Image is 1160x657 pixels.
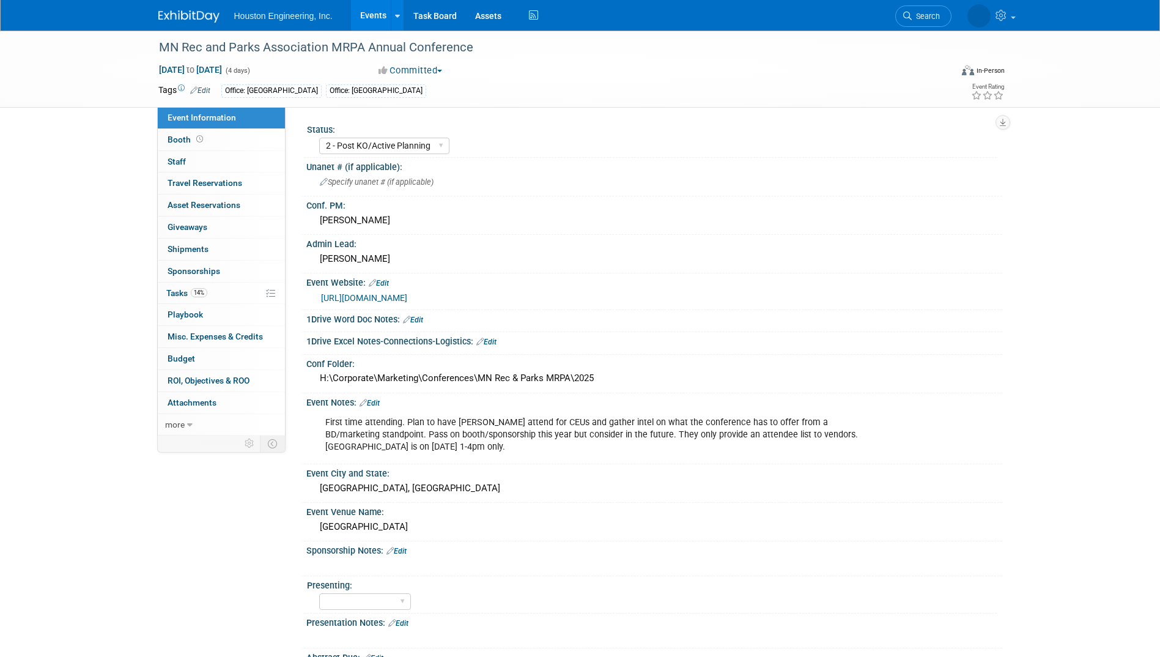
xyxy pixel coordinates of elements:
[316,250,993,269] div: [PERSON_NAME]
[306,503,1002,518] div: Event Venue Name:
[306,332,1002,348] div: 1Drive Excel Notes-Connections-Logistics:
[158,173,285,194] a: Travel Reservations
[168,178,242,188] span: Travel Reservations
[306,273,1002,289] div: Event Website:
[190,86,210,95] a: Edit
[403,316,423,324] a: Edit
[168,244,209,254] span: Shipments
[234,11,333,21] span: Houston Engineering, Inc.
[306,310,1002,326] div: 1Drive Word Doc Notes:
[316,369,993,388] div: H:\Corporate\Marketing\Conferences\MN Rec & Parks MRPA\2025
[306,393,1002,409] div: Event Notes:
[168,222,207,232] span: Giveaways
[306,355,1002,370] div: Conf Folder:
[168,376,249,385] span: ROI, Objectives & ROO
[158,326,285,347] a: Misc. Expenses & Credits
[158,370,285,392] a: ROI, Objectives & ROO
[168,398,216,407] span: Attachments
[158,392,285,414] a: Attachments
[191,288,207,297] span: 14%
[158,283,285,304] a: Tasks14%
[155,37,933,59] div: MN Rec and Parks Association MRPA Annual Conference
[388,619,408,628] a: Edit
[168,200,240,210] span: Asset Reservations
[306,196,1002,212] div: Conf. PM:
[158,129,285,150] a: Booth
[168,135,205,144] span: Booth
[320,177,434,187] span: Specify unanet # (if applicable)
[158,10,220,23] img: ExhibitDay
[239,436,260,451] td: Personalize Event Tab Strip
[158,84,210,98] td: Tags
[967,4,991,28] img: Courtney Grandbois
[912,12,940,21] span: Search
[168,266,220,276] span: Sponsorships
[194,135,205,144] span: Booth not reserved yet
[360,399,380,407] a: Edit
[306,614,1002,629] div: Presentation Notes:
[316,479,993,498] div: [GEOGRAPHIC_DATA], [GEOGRAPHIC_DATA]
[326,84,426,97] div: Office: [GEOGRAPHIC_DATA]
[317,410,868,459] div: First time attending. Plan to have [PERSON_NAME] attend for CEUs and gather intel on what the con...
[166,288,207,298] span: Tasks
[168,310,203,319] span: Playbook
[374,64,447,77] button: Committed
[476,338,497,346] a: Edit
[158,348,285,369] a: Budget
[158,239,285,260] a: Shipments
[306,541,1002,557] div: Sponsorship Notes:
[158,64,223,75] span: [DATE] [DATE]
[976,66,1005,75] div: In-Person
[879,64,1005,82] div: Event Format
[316,211,993,230] div: [PERSON_NAME]
[158,414,285,436] a: more
[307,121,997,136] div: Status:
[306,464,1002,480] div: Event City and State:
[971,84,1004,90] div: Event Rating
[260,436,285,451] td: Toggle Event Tabs
[185,65,196,75] span: to
[168,354,195,363] span: Budget
[158,195,285,216] a: Asset Reservations
[158,217,285,238] a: Giveaways
[316,518,993,536] div: [GEOGRAPHIC_DATA]
[221,84,322,97] div: Office: [GEOGRAPHIC_DATA]
[158,107,285,128] a: Event Information
[321,293,407,303] a: [URL][DOMAIN_NAME]
[168,157,186,166] span: Staff
[168,113,236,122] span: Event Information
[307,576,997,592] div: Presenting:
[306,158,1002,173] div: Unanet # (if applicable):
[386,547,407,555] a: Edit
[158,261,285,282] a: Sponsorships
[369,279,389,288] a: Edit
[962,65,974,75] img: Format-Inperson.png
[158,151,285,173] a: Staff
[158,304,285,325] a: Playbook
[306,235,1002,250] div: Admin Lead:
[895,6,951,27] a: Search
[165,420,185,429] span: more
[224,67,250,75] span: (4 days)
[168,332,263,341] span: Misc. Expenses & Credits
